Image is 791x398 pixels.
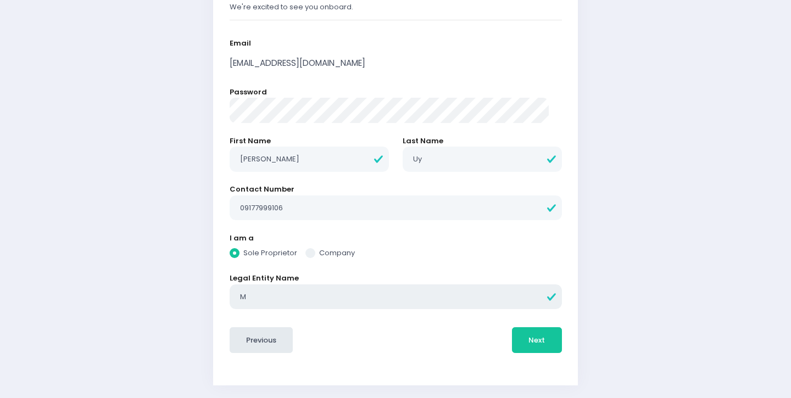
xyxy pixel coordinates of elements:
p: We're excited to see you onboard. [230,2,562,13]
label: Sole Proprietor [230,248,297,259]
label: Last Name [403,136,443,147]
input: First Name [230,147,389,172]
button: Previous [230,327,293,354]
input: Legal Entity Name [230,284,562,310]
input: Contact Number [230,195,562,221]
label: First Name [230,136,271,147]
label: Legal Entity Name [230,273,299,284]
label: Password [230,87,267,98]
input: Last Name [403,147,562,172]
label: I am a [230,233,254,244]
span: Previous [246,335,276,345]
button: Next [512,327,562,354]
label: Email [230,38,251,49]
span: Next [528,335,545,345]
label: Company [305,248,355,259]
label: Contact Number [230,184,294,195]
